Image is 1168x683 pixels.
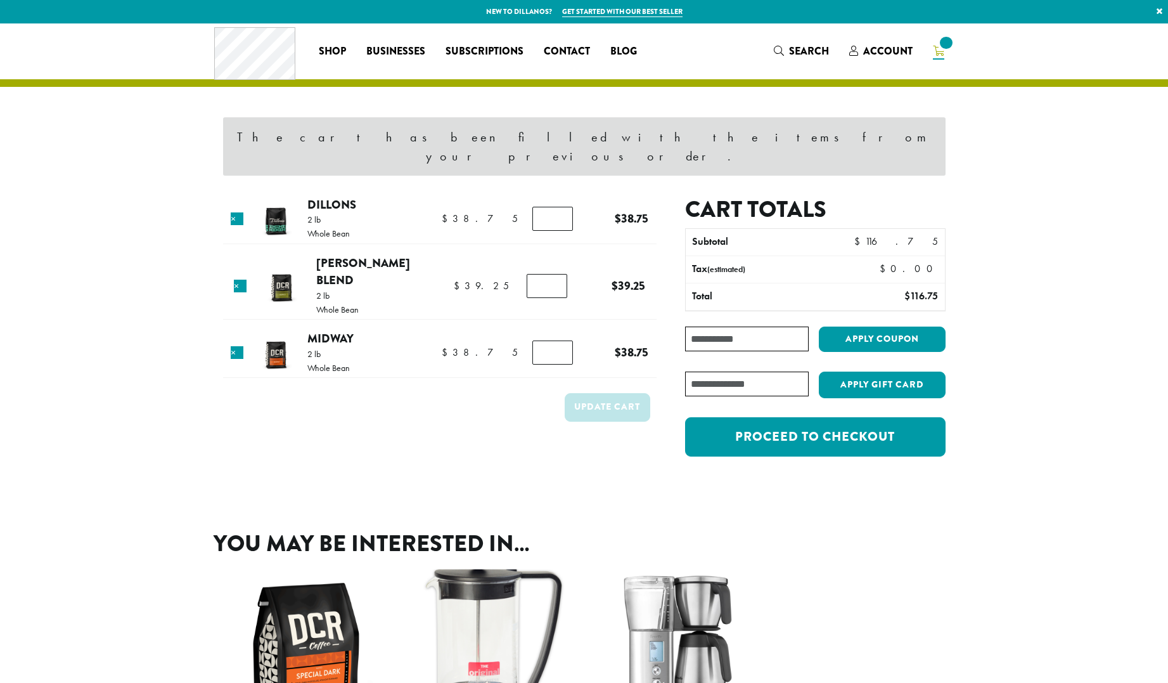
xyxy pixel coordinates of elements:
[527,274,567,298] input: Product quantity
[307,229,350,238] p: Whole Bean
[685,417,945,457] a: Proceed to checkout
[863,44,913,58] span: Account
[442,212,518,225] bdi: 38.75
[255,199,296,240] img: Dillons
[686,229,841,256] th: Subtotal
[307,215,350,224] p: 2 lb
[442,346,518,359] bdi: 38.75
[686,283,841,310] th: Total
[685,196,945,223] h2: Cart totals
[615,210,648,227] bdi: 38.75
[764,41,839,62] a: Search
[316,254,410,289] a: [PERSON_NAME] Blend
[307,330,354,347] a: Midway
[255,333,296,374] img: Midway
[307,196,356,213] a: Dillons
[610,44,637,60] span: Blog
[904,289,910,302] span: $
[309,41,356,62] a: Shop
[612,277,618,294] span: $
[446,44,523,60] span: Subscriptions
[615,210,621,227] span: $
[707,264,745,275] small: (estimated)
[307,363,350,372] p: Whole Bean
[223,117,946,176] div: The cart has been filled with the items from your previous order.
[234,280,247,292] a: Remove this item
[615,344,648,361] bdi: 38.75
[880,262,939,275] bdi: 0.00
[819,372,946,398] button: Apply Gift Card
[904,289,938,302] bdi: 116.75
[854,235,865,248] span: $
[565,393,650,422] button: Update cart
[532,341,573,365] input: Product quantity
[854,235,938,248] bdi: 116.75
[544,44,590,60] span: Contact
[316,305,359,314] p: Whole Bean
[307,349,350,358] p: 2 lb
[612,277,645,294] bdi: 39.25
[316,291,359,300] p: 2 lb
[454,279,509,292] bdi: 39.25
[442,212,452,225] span: $
[231,346,243,359] a: Remove this item
[819,327,946,353] button: Apply coupon
[319,44,346,60] span: Shop
[562,6,683,17] a: Get started with our best seller
[442,346,452,359] span: $
[260,266,302,307] img: Howie's Blend
[214,530,955,557] h2: You may be interested in…
[789,44,829,58] span: Search
[366,44,425,60] span: Businesses
[231,212,243,225] a: Remove this item
[615,344,621,361] span: $
[880,262,890,275] span: $
[686,256,869,283] th: Tax
[532,207,573,231] input: Product quantity
[454,279,465,292] span: $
